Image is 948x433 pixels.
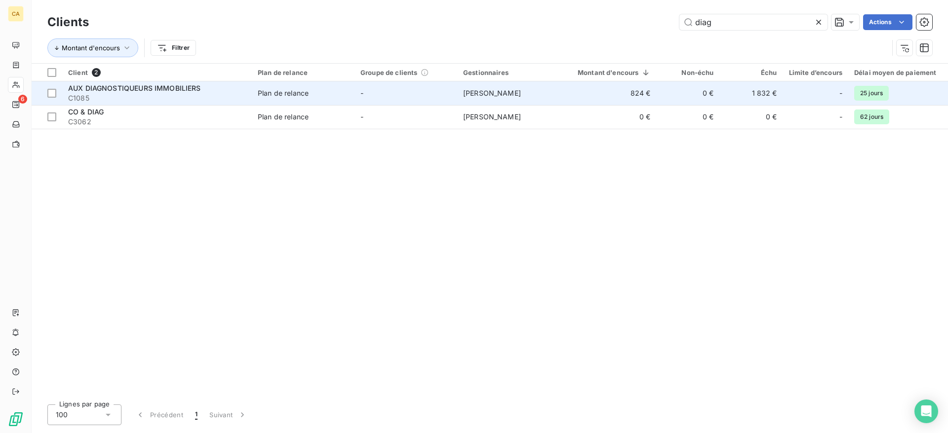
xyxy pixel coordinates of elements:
button: Suivant [203,404,253,425]
td: 0 € [657,81,720,105]
div: Gestionnaires [463,69,554,76]
div: Plan de relance [258,69,349,76]
span: 6 [18,95,27,104]
span: 2 [92,68,101,77]
button: Filtrer [151,40,196,56]
span: 62 jours [854,109,889,124]
button: 1 [189,404,203,425]
div: Limite d’encours [789,69,842,76]
span: Groupe de clients [360,69,418,76]
span: [PERSON_NAME] [463,89,521,97]
input: Rechercher [679,14,828,30]
span: - [839,88,842,98]
span: 100 [56,410,68,420]
td: 0 € [560,105,657,129]
span: - [360,89,363,97]
div: Open Intercom Messenger [914,399,938,423]
span: C3062 [68,117,246,127]
button: Précédent [129,404,189,425]
span: AUX DIAGNOSTIQUEURS IMMOBILIERS [68,84,201,92]
td: 1 832 € [720,81,783,105]
div: Non-échu [663,69,714,76]
span: Montant d'encours [62,44,120,52]
span: Client [68,69,88,76]
button: Actions [863,14,912,30]
div: Montant d'encours [566,69,651,76]
span: 1 [195,410,197,420]
span: CO & DIAG [68,108,104,116]
div: Plan de relance [258,88,309,98]
div: Échu [726,69,777,76]
td: 0 € [657,105,720,129]
td: 824 € [560,81,657,105]
span: 25 jours [854,86,889,101]
button: Montant d'encours [47,38,138,57]
span: [PERSON_NAME] [463,112,521,121]
div: CA [8,6,24,22]
div: Plan de relance [258,112,309,122]
span: - [360,112,363,121]
td: 0 € [720,105,783,129]
img: Logo LeanPay [8,411,24,427]
span: - [839,112,842,122]
h3: Clients [47,13,89,31]
span: C1085 [68,93,246,103]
